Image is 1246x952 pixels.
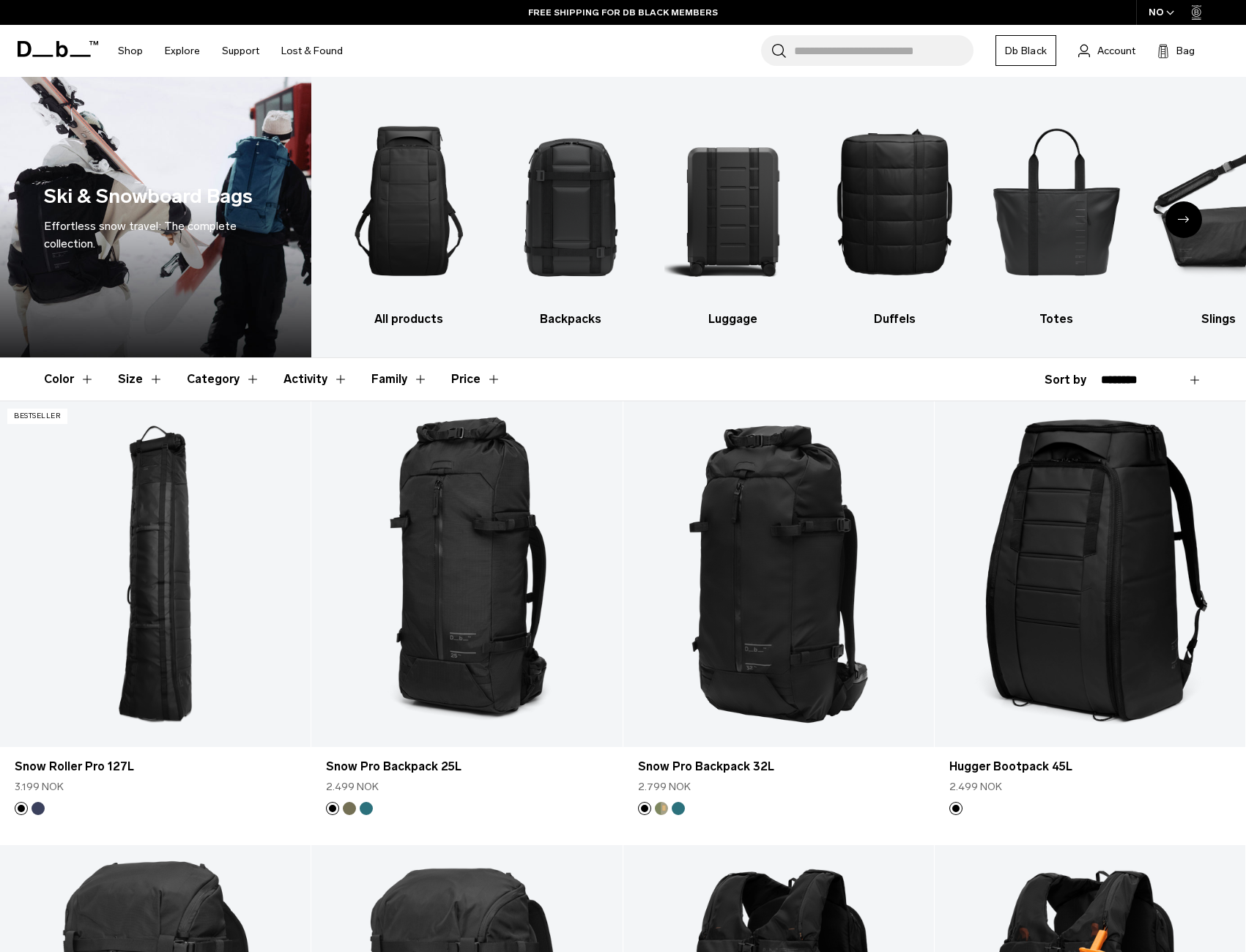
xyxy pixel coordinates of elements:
[1165,201,1202,238] div: Next slide
[44,182,253,212] h1: Ski & Snowboard Bags
[503,310,639,328] h3: Backpacks
[341,99,477,328] a: Db All products
[451,358,501,401] button: Toggle Price
[222,25,259,77] a: Support
[664,99,801,328] a: Db Luggage
[107,25,354,77] nav: Main Navigation
[623,401,934,746] a: Snow Pro Backpack 32L
[343,802,356,815] button: Mash Green
[664,99,801,303] img: Db
[341,99,477,303] img: Db
[988,310,1124,328] h3: Totes
[664,99,801,328] li: 3 / 10
[995,35,1056,66] a: Db Black
[664,310,801,328] h3: Luggage
[283,358,348,401] button: Toggle Filter
[281,25,343,77] a: Lost & Found
[949,758,1231,776] a: Hugger Bootpack 45L
[341,310,477,328] h3: All products
[1176,43,1195,59] span: Bag
[15,758,296,776] a: Snow Roller Pro 127L
[826,99,963,328] li: 4 / 10
[326,779,379,795] span: 2.499 NOK
[503,99,639,303] img: Db
[311,401,622,746] a: Snow Pro Backpack 25L
[44,358,94,401] button: Toggle Filter
[118,358,163,401] button: Toggle Filter
[326,758,607,776] a: Snow Pro Backpack 25L
[15,802,28,815] button: Black Out
[1097,43,1135,59] span: Account
[988,99,1124,328] li: 5 / 10
[31,802,45,815] button: Blue Hour
[672,802,685,815] button: Midnight Teal
[949,802,963,815] button: Black Out
[371,358,428,401] button: Toggle Filter
[638,802,651,815] button: Black Out
[44,219,237,250] span: Effortless snow travel: The complete collection.
[638,779,691,795] span: 2.799 NOK
[988,99,1124,303] img: Db
[15,779,64,795] span: 3.199 NOK
[988,99,1124,328] a: Db Totes
[826,99,963,303] img: Db
[503,99,639,328] a: Db Backpacks
[826,99,963,328] a: Db Duffels
[7,409,67,424] p: Bestseller
[187,358,260,401] button: Toggle Filter
[949,779,1002,795] span: 2.499 NOK
[1078,42,1135,59] a: Account
[935,401,1245,746] a: Hugger Bootpack 45L
[326,802,339,815] button: Black Out
[528,6,718,19] a: FREE SHIPPING FOR DB BLACK MEMBERS
[165,25,200,77] a: Explore
[826,310,963,328] h3: Duffels
[118,25,143,77] a: Shop
[503,99,639,328] li: 2 / 10
[360,802,373,815] button: Midnight Teal
[341,99,477,328] li: 1 / 10
[638,758,919,776] a: Snow Pro Backpack 32L
[655,802,668,815] button: Db x Beyond Medals
[1157,42,1195,59] button: Bag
